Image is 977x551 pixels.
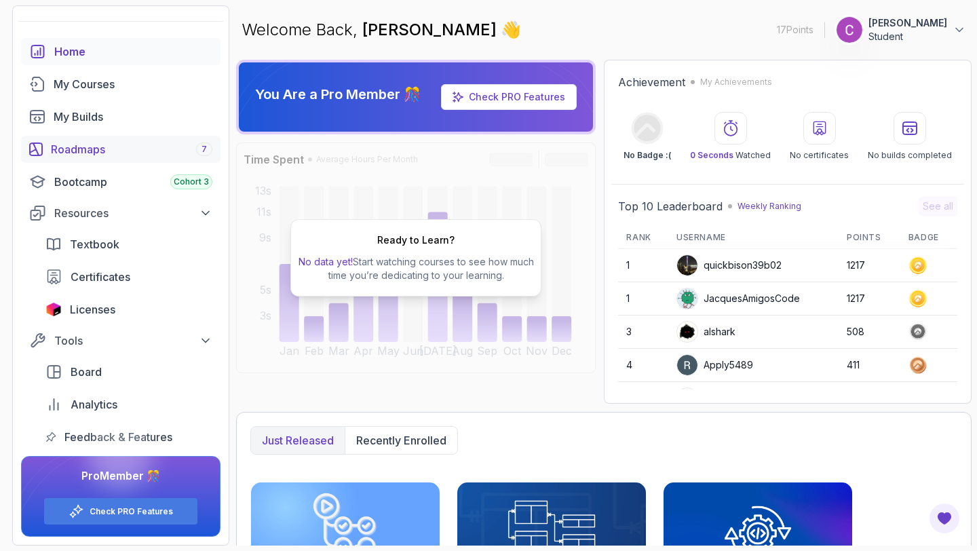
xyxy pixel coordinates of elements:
[345,427,457,454] button: Recently enrolled
[618,249,668,282] td: 1
[21,168,221,195] a: bootcamp
[677,322,697,342] img: user profile image
[690,150,771,161] p: Watched
[174,176,209,187] span: Cohort 3
[255,85,421,104] p: You Are a Pro Member 🎊
[928,502,961,535] button: Open Feedback Button
[868,150,952,161] p: No builds completed
[202,144,207,155] span: 7
[677,288,697,309] img: default monster avatar
[51,141,212,157] div: Roadmaps
[790,150,849,161] p: No certificates
[677,355,697,375] img: user profile image
[54,174,212,190] div: Bootcamp
[64,429,172,445] span: Feedback & Features
[677,255,697,275] img: user profile image
[618,282,668,316] td: 1
[362,20,501,39] span: [PERSON_NAME]
[296,255,535,282] p: Start watching courses to see how much time you’re dedicating to your learning.
[21,71,221,98] a: courses
[299,256,353,267] span: No data yet!
[37,296,221,323] a: licenses
[90,506,173,517] a: Check PRO Features
[618,316,668,349] td: 3
[71,364,102,380] span: Board
[624,150,671,161] p: No Badge :(
[618,198,723,214] h2: Top 10 Leaderboard
[242,19,521,41] p: Welcome Back,
[618,74,685,90] h2: Achievement
[54,332,212,349] div: Tools
[37,391,221,418] a: analytics
[21,38,221,65] a: home
[676,254,782,276] div: quickbison39b02
[839,349,900,382] td: 411
[469,91,565,102] a: Check PRO Features
[690,150,733,160] span: 0 Seconds
[668,227,839,249] th: Username
[377,233,455,247] h2: Ready to Learn?
[919,197,957,216] button: See all
[676,288,800,309] div: JacquesAmigosCode
[777,23,813,37] p: 17 Points
[868,16,947,30] p: [PERSON_NAME]
[21,328,221,353] button: Tools
[839,282,900,316] td: 1217
[262,432,334,449] p: Just released
[677,388,697,408] img: user profile image
[618,382,668,415] td: 5
[43,497,198,525] button: Check PRO Features
[676,321,735,343] div: alshark
[70,301,115,318] span: Licenses
[676,387,742,409] div: IssaKass
[839,227,900,249] th: Points
[70,236,119,252] span: Textbook
[676,354,753,376] div: Apply5489
[251,427,345,454] button: Just released
[37,263,221,290] a: certificates
[37,358,221,385] a: board
[441,84,577,110] a: Check PRO Features
[54,109,212,125] div: My Builds
[839,316,900,349] td: 508
[21,136,221,163] a: roadmaps
[836,16,966,43] button: user profile image[PERSON_NAME]Student
[54,76,212,92] div: My Courses
[837,17,862,43] img: user profile image
[54,205,212,221] div: Resources
[71,269,130,285] span: Certificates
[839,249,900,282] td: 1217
[37,231,221,258] a: textbook
[45,303,62,316] img: jetbrains icon
[868,30,947,43] p: Student
[839,382,900,415] td: 373
[900,227,957,249] th: Badge
[21,103,221,130] a: builds
[21,201,221,225] button: Resources
[618,349,668,382] td: 4
[356,432,446,449] p: Recently enrolled
[737,201,801,212] p: Weekly Ranking
[37,423,221,451] a: feedback
[54,43,212,60] div: Home
[501,19,521,41] span: 👋
[618,227,668,249] th: Rank
[700,77,772,88] p: My Achievements
[71,396,117,413] span: Analytics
